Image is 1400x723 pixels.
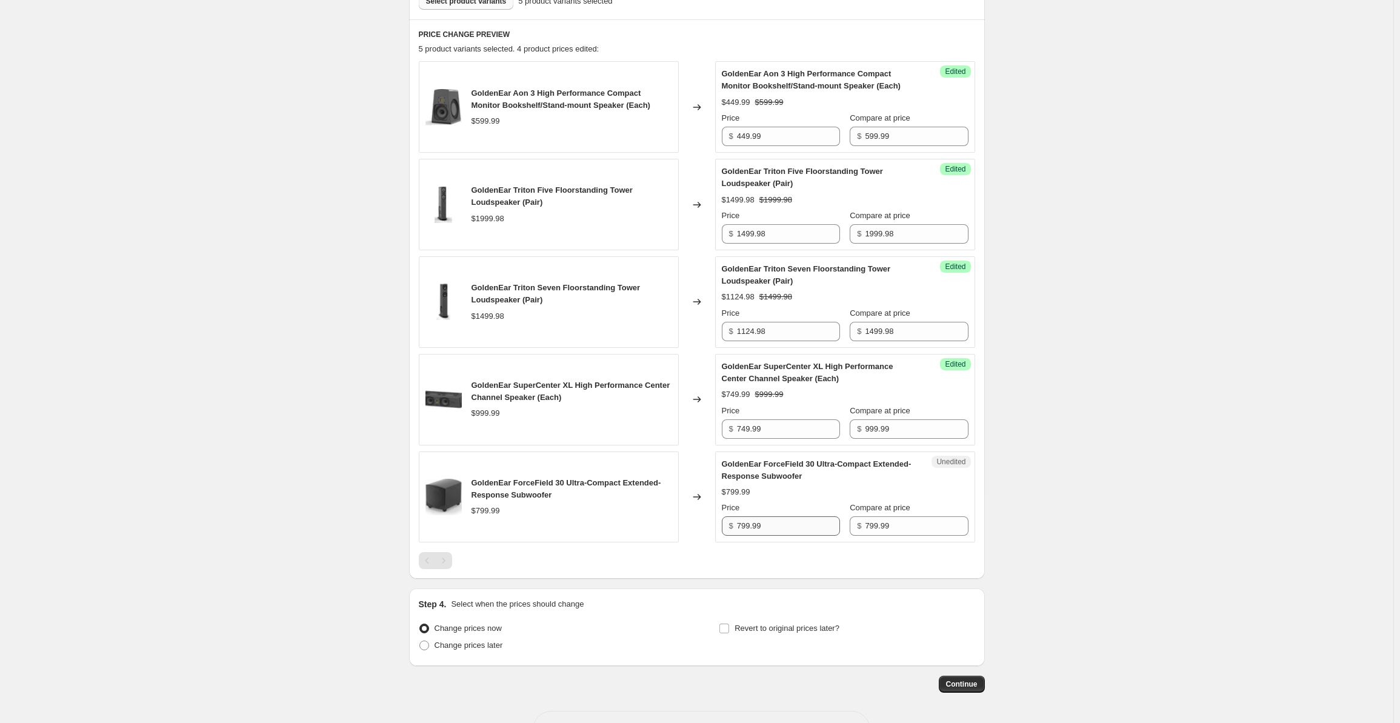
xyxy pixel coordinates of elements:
[936,457,965,467] span: Unedited
[472,381,670,402] span: GoldenEar SuperCenter XL High Performance Center Channel Speaker (Each)
[722,406,740,415] span: Price
[945,262,965,272] span: Edited
[419,44,599,53] span: 5 product variants selected. 4 product prices edited:
[722,486,750,498] div: $799.99
[419,30,975,39] h6: PRICE CHANGE PREVIEW
[425,284,462,320] img: g317TRITN7-F_80x.jpg
[419,552,452,569] nav: Pagination
[857,327,861,336] span: $
[857,229,861,238] span: $
[472,505,500,517] div: $799.99
[472,213,504,225] div: $1999.98
[850,211,910,220] span: Compare at price
[425,479,462,515] img: g317FF30-F_80x.jpg
[472,88,650,110] span: GoldenEar Aon 3 High Performance Compact Monitor Bookshelf/Stand-mount Speaker (Each)
[419,598,447,610] h2: Step 4.
[722,308,740,318] span: Price
[850,308,910,318] span: Compare at price
[435,624,502,633] span: Change prices now
[857,132,861,141] span: $
[850,113,910,122] span: Compare at price
[722,291,755,303] div: $1124.98
[755,96,784,108] strike: $599.99
[850,406,910,415] span: Compare at price
[722,69,901,90] span: GoldenEar Aon 3 High Performance Compact Monitor Bookshelf/Stand-mount Speaker (Each)
[946,679,978,689] span: Continue
[722,388,750,401] div: $749.99
[850,503,910,512] span: Compare at price
[939,676,985,693] button: Continue
[722,96,750,108] div: $449.99
[755,388,784,401] strike: $999.99
[722,362,893,383] span: GoldenEar SuperCenter XL High Performance Center Channel Speaker (Each)
[472,115,500,127] div: $599.99
[729,229,733,238] span: $
[722,113,740,122] span: Price
[729,424,733,433] span: $
[722,503,740,512] span: Price
[472,407,500,419] div: $999.99
[472,283,641,304] span: GoldenEar Triton Seven Floorstanding Tower Loudspeaker (Pair)
[472,310,504,322] div: $1499.98
[729,327,733,336] span: $
[945,359,965,369] span: Edited
[722,167,883,188] span: GoldenEar Triton Five Floorstanding Tower Loudspeaker (Pair)
[425,187,462,223] img: g317TRITN5-F_80x.jpg
[472,478,661,499] span: GoldenEar ForceField 30 Ultra-Compact Extended-Response Subwoofer
[472,185,633,207] span: GoldenEar Triton Five Floorstanding Tower Loudspeaker (Pair)
[435,641,503,650] span: Change prices later
[735,624,839,633] span: Revert to original prices later?
[759,194,792,206] strike: $1999.98
[857,521,861,530] span: $
[857,424,861,433] span: $
[722,211,740,220] span: Price
[759,291,792,303] strike: $1499.98
[451,598,584,610] p: Select when the prices should change
[722,194,755,206] div: $1499.98
[722,459,912,481] span: GoldenEar ForceField 30 Ultra-Compact Extended-Response Subwoofer
[945,67,965,76] span: Edited
[425,381,462,418] img: g317SCNTRXL-F_80x.jpg
[729,521,733,530] span: $
[945,164,965,174] span: Edited
[722,264,891,285] span: GoldenEar Triton Seven Floorstanding Tower Loudspeaker (Pair)
[425,89,462,125] img: g317AON3-F_80x.jpg
[729,132,733,141] span: $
